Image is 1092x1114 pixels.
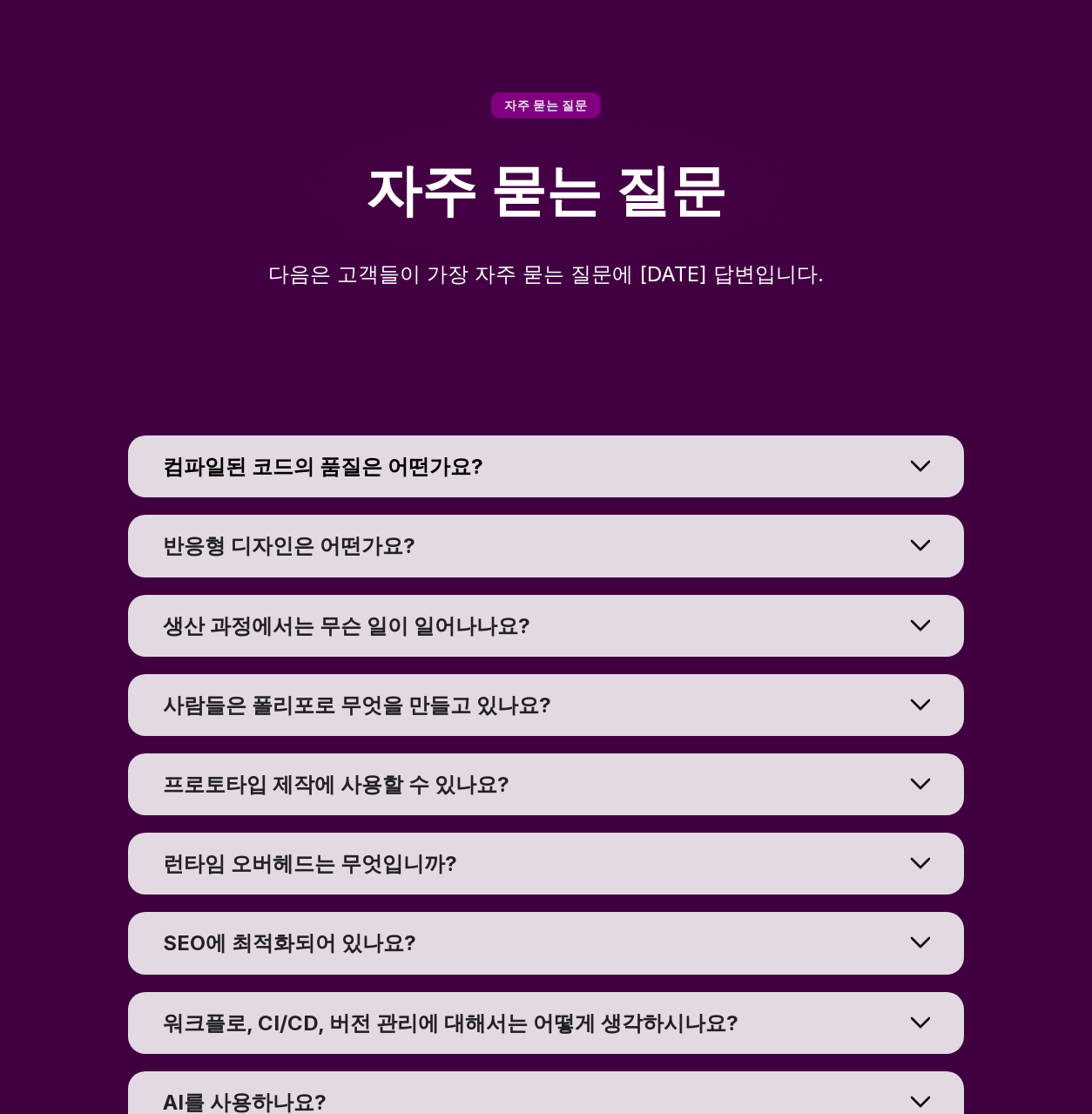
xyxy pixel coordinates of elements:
summary: 사람들은 폴리포로 무엇을 만들고 있나요? [128,674,964,736]
summary: SEO에 최적화되어 있나요? [128,912,964,974]
font: 반응형 디자인은 어떤가요? [163,533,415,558]
font: 자주 묻는 질문 [504,98,588,112]
summary: 프로토타입 제작에 사용할 수 있나요? [128,753,964,815]
summary: 런타임 오버헤드는 무엇입니까? [128,833,964,895]
font: 자주 묻는 질문 [366,156,726,223]
summary: 반응형 디자인은 어떤가요? [128,515,964,577]
font: 런타임 오버헤드는 무엇입니까? [163,851,457,876]
font: 다음은 고객들이 가장 자주 묻는 질문에 [DATE] 답변입니다. [268,261,824,287]
font: SEO에 최적화되어 있나요? [163,930,416,955]
font: 생산 과정에서는 무슨 일이 일어나나요? [163,613,530,638]
font: 프로토타입 제작에 사용할 수 있나요? [163,772,509,797]
summary: 생산 과정에서는 무슨 일이 일어나나요? [128,595,964,657]
font: 워크플로, CI/CD, 버전 관리에 대해서는 어떻게 생각하시나요? [163,1010,738,1036]
font: 사람들은 폴리포로 무엇을 만들고 있나요? [163,692,551,718]
summary: 워크플로, CI/CD, 버전 관리에 대해서는 어떻게 생각하시나요? [128,992,964,1054]
font: 컴파일된 코드의 품질은 어떤가요? [163,454,483,479]
summary: 컴파일된 코드의 품질은 어떤가요? [128,435,964,497]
